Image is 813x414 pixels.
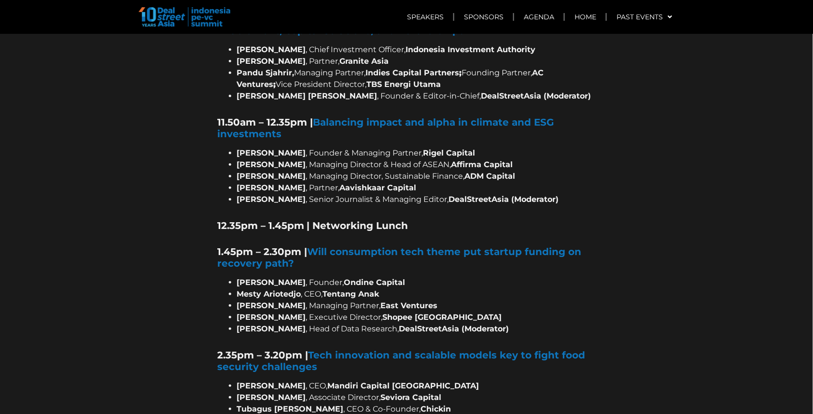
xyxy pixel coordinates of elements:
strong: [PERSON_NAME] [237,301,306,310]
span: , Managing Director & Head of ASEAN, [306,160,451,169]
b: [PERSON_NAME] [237,160,306,169]
strong: Ondine Capital [344,278,406,287]
li: , Managing Partner, [237,300,596,312]
b: 12.35pm – 1.45pm [218,220,305,231]
a: Speakers [397,6,453,28]
strong: Mesty Ariotedjo [237,289,301,299]
li: , Chief Investment Officer, [237,44,596,56]
strong: Tentang Anak [323,289,379,299]
li: , CEO, [237,288,596,300]
li: , Head of Data Research, [237,323,596,335]
strong: Shopee [GEOGRAPHIC_DATA] [383,313,502,322]
span: [PERSON_NAME] [237,324,306,333]
li: , Founder, [237,277,596,288]
a: Tech innovation and scalable models key to fight food security challenges [218,349,586,372]
strong: | Networking Lunch [307,220,408,231]
a: Home [565,6,606,28]
strong: [PERSON_NAME] [237,148,306,157]
strong: ADM Capital [465,171,516,181]
strong: ; [460,68,462,77]
span: DealStreetAsia (Moderator) [399,324,509,333]
b: 2.35pm – 3.20pm | [218,349,308,361]
b: [PERSON_NAME] [237,313,306,322]
strong: [PERSON_NAME] [237,381,306,390]
b: Indies Capital Partners [366,68,462,77]
strong: Mandiri Capital [GEOGRAPHIC_DATA] [328,381,479,390]
li: , Founder & Editor-in-Chief, [237,90,596,102]
strong: [PERSON_NAME] [237,45,306,54]
b: Pandu Sjahrir, [237,68,294,77]
strong: ; [274,80,276,89]
strong: [PERSON_NAME] [237,183,306,192]
strong: [PERSON_NAME] [PERSON_NAME] [237,91,378,100]
li: , Founder & Managing Partner, [237,147,596,159]
span: DealStreetAsia (Moderator) [449,195,559,204]
strong: DealStreetAsia (Moderator) [481,91,591,100]
li: Managing Partner, Founding Partner, Vice President Director, [237,67,596,90]
strong: 1.45pm – 2.30pm | [218,246,582,269]
li: , Associate Director, [237,392,596,403]
strong: Chickin [421,404,451,414]
strong: [PERSON_NAME] [237,278,306,287]
span: , Senior Journalist & Managing Editor, [306,195,449,204]
a: Will consumption tech theme put startup funding on recovery path? [218,246,582,269]
a: Balancing impact and alpha in climate and ESG investments [218,116,554,140]
b: AC Ventures [237,68,544,89]
b: Aavishkaar Capital [340,183,417,192]
span: , Managing Director, Sustainable Finance, [306,171,465,181]
strong: Granite Asia [340,57,389,66]
span: [PERSON_NAME] [237,195,306,204]
a: Agenda [514,6,564,28]
li: , Executive Director, [237,312,596,323]
a: Sponsors [454,6,513,28]
b: [PERSON_NAME] [237,171,306,181]
strong: East Ventures [381,301,438,310]
li: , Partner, [237,56,596,67]
li: , CEO, [237,380,596,392]
strong: Rigel Capital [423,148,476,157]
strong: [PERSON_NAME] [237,57,306,66]
strong: Tubagus [PERSON_NAME] [237,404,344,414]
strong: 11.50am – 12.35pm | [218,116,313,128]
b: TBS Energi Utama [367,80,441,89]
strong: Indonesia Investment Authority [406,45,536,54]
strong: Affirma Capital [451,160,513,169]
a: Past Events [607,6,682,28]
span: , Partner, [306,183,417,192]
strong: [PERSON_NAME] [237,393,306,402]
strong: Seviora Capital [381,393,442,402]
